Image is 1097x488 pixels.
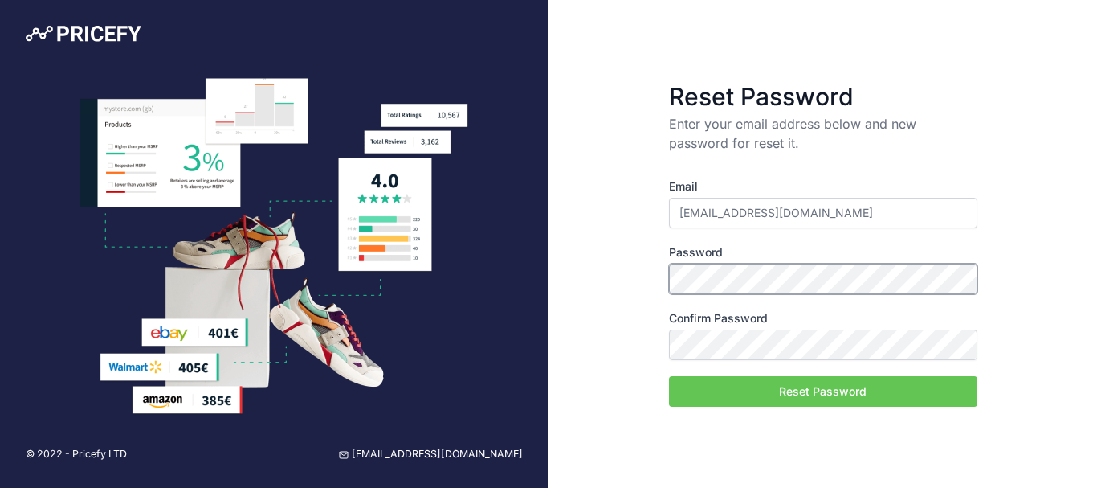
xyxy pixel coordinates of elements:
button: Reset Password [669,376,977,407]
a: [EMAIL_ADDRESS][DOMAIN_NAME] [339,447,523,462]
label: Confirm Password [669,310,977,326]
img: Pricefy [26,26,141,42]
p: Enter your email address below and new password for reset it. [669,114,977,153]
h3: Reset Password [669,82,977,111]
p: © 2022 - Pricefy LTD [26,447,127,462]
label: Email [669,178,977,195]
label: Password [669,244,977,260]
